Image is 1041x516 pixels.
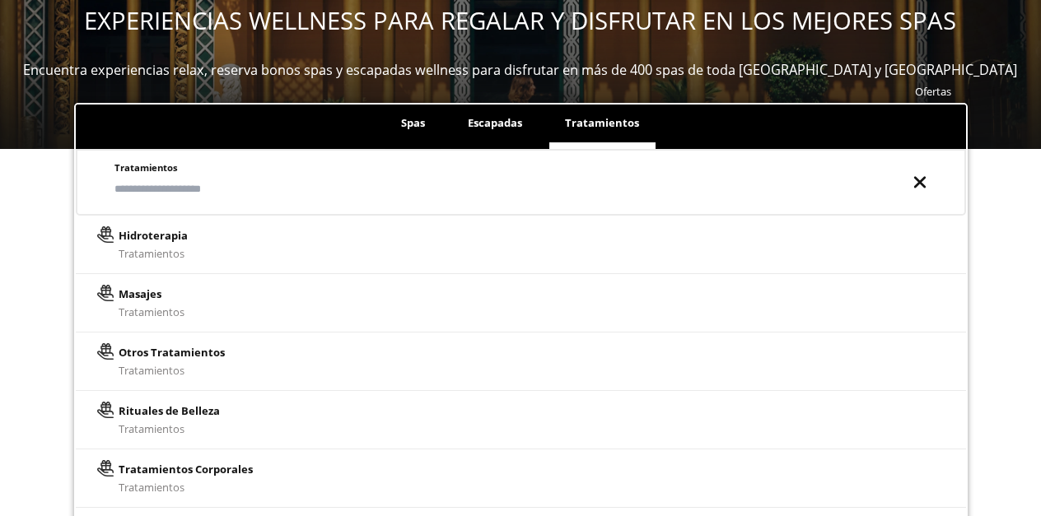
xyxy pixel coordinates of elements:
div: Tratamientos [119,478,253,496]
span: Encuentra experiencias relax, reserva bonos spas y escapadas wellness para disfrutar en más de 40... [24,61,1018,79]
a: Ofertas [915,84,951,99]
span: EXPERIENCIAS WELLNESS PARA REGALAR Y DISFRUTAR EN LOS MEJORES SPAS [85,4,957,37]
div: Hidroterapia [119,226,188,244]
span: Tratamientos [566,115,640,130]
span: Escapadas [469,115,523,130]
span: Spas [402,115,426,130]
a: Tratamientos CorporalesTratamientos [76,449,966,508]
div: Tratamientos [119,361,225,379]
div: Tratamientos Corporales [119,460,253,478]
a: Rituales de BellezaTratamientos [76,391,966,449]
a: Otros TratamientosTratamientos [76,332,966,391]
div: Otros Tratamientos [119,343,225,361]
div: Masajes [119,285,184,303]
a: MasajesTratamientos [76,274,966,332]
div: Tratamientos [119,303,184,321]
div: Tratamientos [119,244,188,263]
span: Tratamientos [114,161,178,174]
div: Rituales de Belleza [119,402,220,420]
div: Tratamientos [119,420,220,438]
a: HidroterapiaTratamientos [76,216,966,274]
